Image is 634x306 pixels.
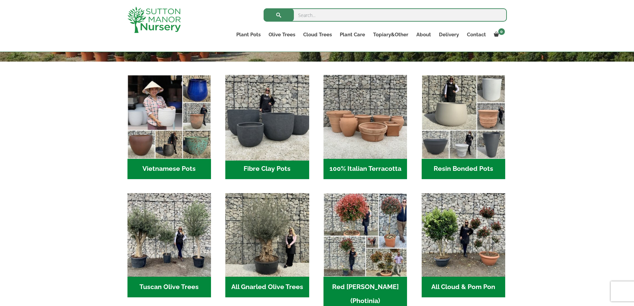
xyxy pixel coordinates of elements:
[127,7,181,33] img: logo
[127,193,211,297] a: Visit product category Tuscan Olive Trees
[498,28,505,35] span: 0
[225,75,309,179] a: Visit product category Fibre Clay Pots
[422,159,505,179] h2: Resin Bonded Pots
[225,277,309,297] h2: All Gnarled Olive Trees
[225,193,309,277] img: Home - 5833C5B7 31D0 4C3A 8E42 DB494A1738DB
[127,75,211,158] img: Home - 6E921A5B 9E2F 4B13 AB99 4EF601C89C59 1 105 c
[422,193,505,297] a: Visit product category All Cloud & Pom Pon
[463,30,490,39] a: Contact
[422,75,505,158] img: Home - 67232D1B A461 444F B0F6 BDEDC2C7E10B 1 105 c
[490,30,507,39] a: 0
[435,30,463,39] a: Delivery
[323,75,407,179] a: Visit product category 100% Italian Terracotta
[422,277,505,297] h2: All Cloud & Pom Pon
[127,193,211,277] img: Home - 7716AD77 15EA 4607 B135 B37375859F10
[223,73,311,161] img: Home - 8194B7A3 2818 4562 B9DD 4EBD5DC21C71 1 105 c 1
[225,193,309,297] a: Visit product category All Gnarled Olive Trees
[422,75,505,179] a: Visit product category Resin Bonded Pots
[127,75,211,179] a: Visit product category Vietnamese Pots
[323,193,407,277] img: Home - F5A23A45 75B5 4929 8FB2 454246946332
[232,30,265,39] a: Plant Pots
[127,277,211,297] h2: Tuscan Olive Trees
[127,159,211,179] h2: Vietnamese Pots
[369,30,412,39] a: Topiary&Other
[422,193,505,277] img: Home - A124EB98 0980 45A7 B835 C04B779F7765
[265,30,299,39] a: Olive Trees
[264,8,507,22] input: Search...
[225,159,309,179] h2: Fibre Clay Pots
[336,30,369,39] a: Plant Care
[299,30,336,39] a: Cloud Trees
[323,75,407,158] img: Home - 1B137C32 8D99 4B1A AA2F 25D5E514E47D 1 105 c
[412,30,435,39] a: About
[323,159,407,179] h2: 100% Italian Terracotta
